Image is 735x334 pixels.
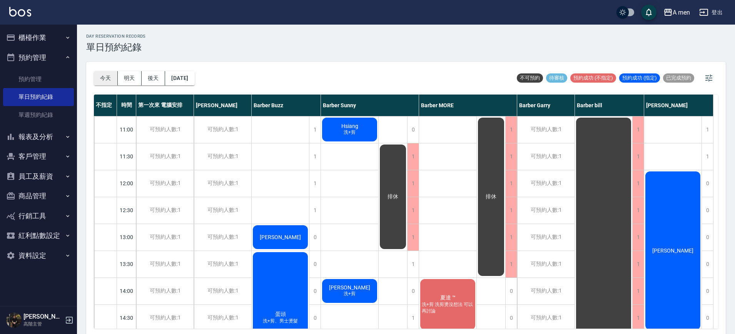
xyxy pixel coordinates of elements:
button: 報表及分析 [3,127,74,147]
div: 1 [505,170,517,197]
div: 可預約人數:1 [517,116,575,143]
div: 12:30 [117,197,136,224]
div: 可預約人數:1 [194,143,251,170]
div: 可預約人數:1 [136,116,194,143]
div: 1 [309,116,321,143]
div: 0 [505,278,517,304]
button: 客戶管理 [3,146,74,166]
div: 可預約人數:1 [517,278,575,304]
a: 單日預約紀錄 [3,88,74,106]
span: Hsiang [340,123,360,129]
div: Barber bill [575,95,644,116]
div: 1 [702,143,713,170]
div: 0 [702,224,713,251]
div: 可預約人數:1 [517,224,575,251]
div: 0 [309,251,321,278]
div: 1 [407,224,419,251]
span: 排休 [386,193,400,200]
div: 不指定 [94,95,117,116]
div: 0 [702,251,713,278]
span: 蛋頭 [274,311,287,318]
div: 1 [632,170,644,197]
div: 可預約人數:1 [194,278,251,304]
div: 13:30 [117,251,136,278]
button: 櫃檯作業 [3,28,74,48]
button: 員工及薪資 [3,166,74,186]
div: 1 [309,197,321,224]
p: 高階主管 [23,321,63,327]
div: 1 [632,224,644,251]
div: Barber Sunny [321,95,419,116]
div: 1 [505,143,517,170]
span: [PERSON_NAME] [327,284,372,291]
a: 單週預約紀錄 [3,106,74,124]
div: 1 [407,143,419,170]
div: 0 [407,116,419,143]
button: 後天 [142,71,165,85]
div: 可預約人數:1 [517,170,575,197]
span: 待審核 [546,75,567,81]
div: 0 [309,305,321,331]
div: 可預約人數:1 [194,197,251,224]
div: 0 [702,170,713,197]
span: 夏達 ™ [439,294,457,301]
div: 1 [702,116,713,143]
div: 1 [407,251,419,278]
button: 行銷工具 [3,206,74,226]
div: 12:00 [117,170,136,197]
div: Barber Garry [517,95,575,116]
span: 預約成功 (指定) [619,75,660,81]
div: 0 [309,278,321,304]
div: 時間 [117,95,136,116]
div: 可預約人數:1 [194,251,251,278]
div: 可預約人數:1 [136,305,194,331]
div: 0 [702,305,713,331]
div: 1 [632,251,644,278]
div: 1 [505,116,517,143]
span: 洗+剪 [342,129,357,136]
div: [PERSON_NAME] [194,95,252,116]
div: 0 [407,278,419,304]
div: 1 [632,278,644,304]
span: 排休 [484,193,498,200]
button: 預約管理 [3,48,74,68]
div: 可預約人數:1 [136,170,194,197]
div: 1 [407,305,419,331]
img: Person [6,312,22,328]
div: 1 [309,143,321,170]
div: 1 [309,170,321,197]
button: 今天 [94,71,118,85]
div: 0 [505,305,517,331]
h5: [PERSON_NAME] [23,313,63,321]
div: 1 [505,224,517,251]
div: 可預約人數:1 [194,305,251,331]
button: 紅利點數設定 [3,226,74,246]
div: 可預約人數:1 [136,224,194,251]
div: 可預約人數:1 [517,251,575,278]
div: Barber MORE [419,95,517,116]
div: 11:30 [117,143,136,170]
div: 11:00 [117,116,136,143]
div: 可預約人數:1 [517,197,575,224]
div: A men [673,8,690,17]
div: 可預約人數:1 [136,143,194,170]
button: 登出 [696,5,726,20]
button: save [641,5,656,20]
div: 1 [632,143,644,170]
div: 1 [505,251,517,278]
div: 1 [407,170,419,197]
div: 13:00 [117,224,136,251]
div: Barber Buzz [252,95,321,116]
span: 洗+剪、男士燙髮 [261,318,299,324]
span: 洗+剪 洗剪燙沒想法 可以再討論 [420,301,475,314]
div: 1 [632,305,644,331]
div: 可預約人數:1 [194,224,251,251]
button: 資料設定 [3,246,74,266]
span: 洗+剪 [342,291,357,297]
div: 0 [702,197,713,224]
span: [PERSON_NAME] [258,234,302,240]
div: 第一次來 電腦安排 [136,95,194,116]
div: 14:00 [117,278,136,304]
div: 1 [505,197,517,224]
span: [PERSON_NAME] [651,248,695,254]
